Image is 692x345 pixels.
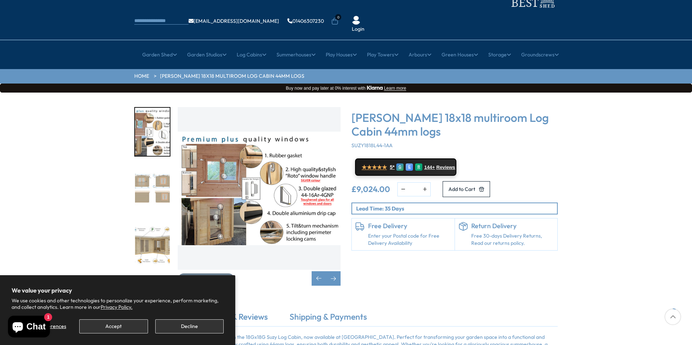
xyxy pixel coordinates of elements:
ins: £9,024.00 [351,185,390,193]
div: G [396,163,404,171]
span: 0 [335,14,341,20]
button: Decline [155,319,224,333]
div: E [406,163,413,171]
a: Login [352,26,364,33]
div: Previous slide [312,271,326,286]
h2: We value your privacy [12,287,224,294]
p: Lead Time: 35 Days [356,205,557,212]
h6: Return Delivery [471,222,554,230]
span: ★★★★★ [362,164,387,171]
a: Shipping & Payments [282,311,374,326]
a: 0 [331,18,338,25]
p: Free 30-days Delivery Returns, Read our returns policy. [471,233,554,247]
div: 4 / 7 [178,107,341,286]
p: We use cookies and other technologies to personalize your experience, perform marketing, and coll... [12,297,224,310]
a: Summerhouses [277,46,316,64]
img: Suzy3_2x6-2_5S31896-specification_5e208d22-2402-46f8-a035-e25c8becdf48_200x200.jpg [135,221,170,269]
a: Play Towers [367,46,398,64]
h3: [PERSON_NAME] 18x18 multiroom Log Cabin 44mm logs [351,111,558,139]
a: Enter your Postal code for Free Delivery Availability [368,233,451,247]
img: Shire Suzy 18x18 multiroom Log Cabin 44mm logs - Best Shed [178,107,341,270]
span: SUZY1818L44-1AA [351,142,393,149]
button: Add to Cart [443,181,490,197]
span: 144+ [424,165,435,170]
div: R [415,163,422,171]
button: Click To Expand [178,273,235,286]
a: HOME [134,73,149,80]
a: 01406307230 [287,18,324,24]
div: Next slide [326,271,341,286]
a: Garden Studios [187,46,227,64]
div: 4 / 7 [134,107,170,157]
a: Play Houses [326,46,357,64]
div: 5 / 7 [134,164,170,213]
a: [EMAIL_ADDRESS][DOMAIN_NAME] [189,18,279,24]
a: Log Cabins [237,46,266,64]
div: 6 / 7 [134,220,170,270]
h6: Free Delivery [368,222,451,230]
a: Green Houses [442,46,478,64]
img: User Icon [352,16,360,25]
img: Premiumplusqualitywindows_2_f1d4b20c-330e-4752-b710-1a86799ac172_200x200.jpg [135,108,170,156]
button: Accept [79,319,148,333]
inbox-online-store-chat: Shopify online store chat [6,316,52,339]
a: Privacy Policy. [101,304,132,310]
img: Suzy3_2x6-2_5S31896-elevations_b67a65c6-cd6a-4bb4-bea4-cf1d5b0f92b6_200x200.jpg [135,165,170,213]
span: Reviews [436,165,455,170]
span: Add to Cart [448,187,475,192]
a: Storage [488,46,511,64]
a: Groundscrews [521,46,559,64]
a: Garden Shed [142,46,177,64]
a: ★★★★★ 5* G E R 144+ Reviews [355,158,456,176]
a: Arbours [409,46,431,64]
a: [PERSON_NAME] 18x18 multiroom Log Cabin 44mm logs [160,73,304,80]
a: Rating & Reviews [199,311,275,326]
